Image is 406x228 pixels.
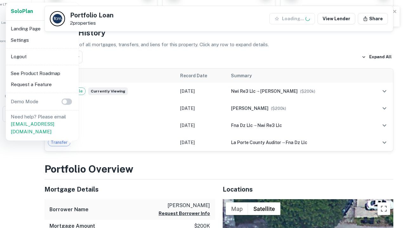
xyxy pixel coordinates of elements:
[11,8,33,15] a: SoloPlan
[358,13,388,24] button: Share
[8,35,76,46] li: Settings
[8,68,76,79] li: See Product Roadmap
[8,23,76,35] li: Landing Page
[374,157,406,187] iframe: Chat Widget
[8,51,76,62] li: Logout
[393,9,397,15] button: close
[11,121,54,134] a: [EMAIL_ADDRESS][DOMAIN_NAME]
[8,79,76,90] li: Request a Feature
[70,12,114,18] h5: Portfolio Loan
[318,13,355,24] a: View Lender
[70,20,114,26] p: 2 properties
[11,8,33,14] strong: Solo Plan
[11,113,74,136] p: Need help? Please email
[8,98,41,105] p: Demo Mode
